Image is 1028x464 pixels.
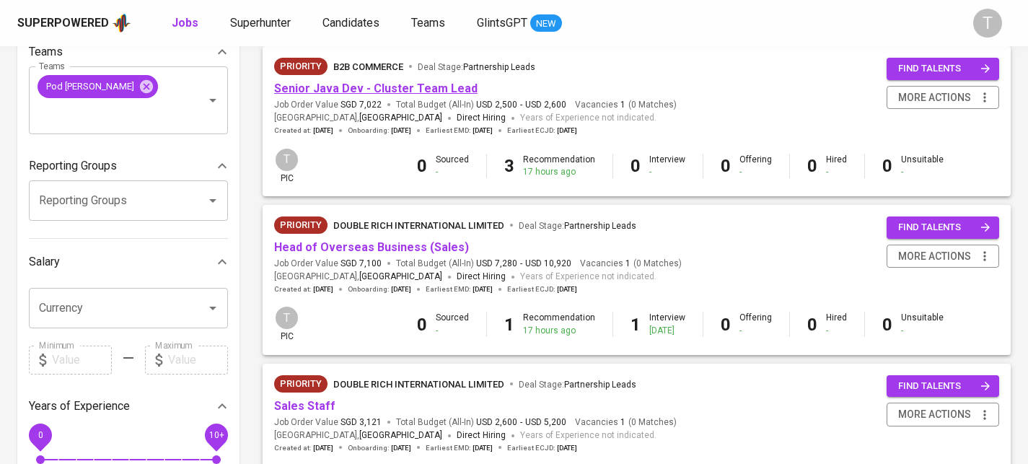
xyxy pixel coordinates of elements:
[274,258,382,270] span: Job Order Value
[739,312,772,336] div: Offering
[826,325,847,337] div: -
[721,156,731,176] b: 0
[476,416,517,429] span: USD 2,600
[649,154,685,178] div: Interview
[721,315,731,335] b: 0
[504,156,514,176] b: 3
[973,9,1002,38] div: T
[623,258,631,270] span: 1
[525,99,566,111] span: USD 2,600
[523,154,595,178] div: Recommendation
[436,312,469,336] div: Sourced
[898,219,990,236] span: find talents
[274,240,469,254] a: Head of Overseas Business (Sales)
[313,284,333,294] span: [DATE]
[313,126,333,136] span: [DATE]
[391,126,411,136] span: [DATE]
[476,99,517,111] span: USD 2,500
[208,429,224,439] span: 10+
[313,443,333,453] span: [DATE]
[520,99,522,111] span: -
[739,325,772,337] div: -
[557,443,577,453] span: [DATE]
[618,99,625,111] span: 1
[333,379,504,390] span: Double Rich International Limited
[887,58,999,80] button: find talents
[359,429,442,443] span: [GEOGRAPHIC_DATA]
[901,166,944,178] div: -
[172,16,198,30] b: Jobs
[575,99,677,111] span: Vacancies ( 0 Matches )
[519,221,636,231] span: Deal Stage :
[341,99,382,111] span: SGD 7,022
[29,157,117,175] p: Reporting Groups
[649,325,685,337] div: [DATE]
[396,99,566,111] span: Total Budget (All-In)
[457,271,506,281] span: Direct Hiring
[564,221,636,231] span: Partnership Leads
[457,430,506,440] span: Direct Hiring
[826,154,847,178] div: Hired
[38,79,143,93] span: Pod [PERSON_NAME]
[396,258,571,270] span: Total Budget (All-In)
[436,154,469,178] div: Sourced
[341,416,382,429] span: SGD 3,121
[333,220,504,231] span: Double Rich International Limited
[436,166,469,178] div: -
[274,270,442,284] span: [GEOGRAPHIC_DATA] ,
[520,270,656,284] span: Years of Experience not indicated.
[739,154,772,178] div: Offering
[29,253,60,271] p: Salary
[274,147,299,172] div: T
[520,111,656,126] span: Years of Experience not indicated.
[333,61,403,72] span: B2B Commerce
[29,152,228,180] div: Reporting Groups
[618,416,625,429] span: 1
[274,443,333,453] span: Created at :
[525,258,571,270] span: USD 10,920
[29,43,63,61] p: Teams
[826,312,847,336] div: Hired
[473,284,493,294] span: [DATE]
[359,111,442,126] span: [GEOGRAPHIC_DATA]
[17,12,131,34] a: Superpoweredapp logo
[274,218,328,232] span: Priority
[882,315,892,335] b: 0
[807,156,817,176] b: 0
[463,62,535,72] span: Partnership Leads
[274,126,333,136] span: Created at :
[564,380,636,390] span: Partnership Leads
[901,154,944,178] div: Unsuitable
[411,14,448,32] a: Teams
[38,75,158,98] div: Pod [PERSON_NAME]
[525,416,566,429] span: USD 5,200
[887,216,999,239] button: find talents
[203,298,223,318] button: Open
[426,126,493,136] span: Earliest EMD :
[436,325,469,337] div: -
[523,325,595,337] div: 17 hours ago
[203,90,223,110] button: Open
[341,258,382,270] span: SGD 7,100
[29,398,130,415] p: Years of Experience
[359,270,442,284] span: [GEOGRAPHIC_DATA]
[29,248,228,276] div: Salary
[274,82,478,95] a: Senior Java Dev - Cluster Team Lead
[580,258,682,270] span: Vacancies ( 0 Matches )
[898,378,990,395] span: find talents
[274,416,382,429] span: Job Order Value
[887,403,999,426] button: more actions
[418,62,535,72] span: Deal Stage :
[52,346,112,375] input: Value
[274,58,328,75] div: New Job received from Demand Team
[575,416,677,429] span: Vacancies ( 0 Matches )
[887,245,999,268] button: more actions
[520,258,522,270] span: -
[29,392,228,421] div: Years of Experience
[520,416,522,429] span: -
[523,312,595,336] div: Recommendation
[901,312,944,336] div: Unsuitable
[274,377,328,391] span: Priority
[274,147,299,185] div: pic
[507,443,577,453] span: Earliest ECJD :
